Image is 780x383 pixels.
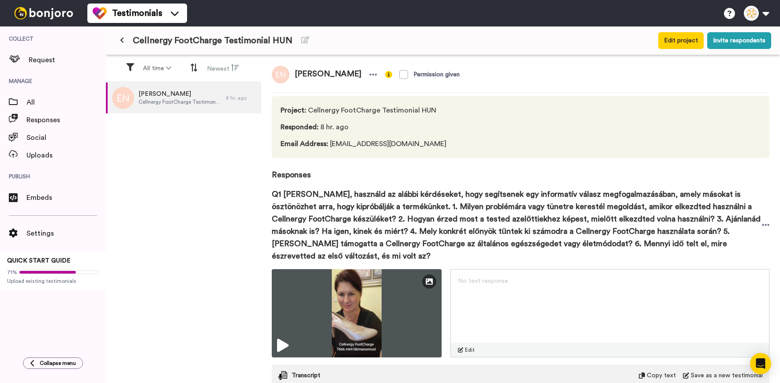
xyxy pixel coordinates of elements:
[26,228,106,239] span: Settings
[7,258,71,264] span: QUICK START GUIDE
[707,32,771,49] button: Invite respondents
[281,107,306,114] span: Project :
[7,278,99,285] span: Upload existing testimonials
[272,158,769,181] span: Responses
[289,66,367,83] span: [PERSON_NAME]
[26,150,106,161] span: Uploads
[106,83,261,113] a: [PERSON_NAME]Cellnergy FootCharge Testimonial HUN8 hr. ago
[133,34,292,47] span: Cellnergy FootCharge Testimonial HUN
[658,32,704,49] button: Edit project
[26,97,106,108] span: All
[202,60,244,77] button: Newest
[40,360,76,367] span: Collapse menu
[139,98,221,105] span: Cellnergy FootCharge Testimonial HUN
[112,7,162,19] span: Testimonials
[272,269,442,357] img: 0cf10adf-d195-4ebf-afb4-5691ec825607-thumbnail_full-1755697526.jpg
[7,269,17,276] span: 71%
[458,278,508,284] span: No text response
[11,7,77,19] img: bj-logo-header-white.svg
[281,140,328,147] span: Email Address :
[385,71,392,78] img: info-yellow.svg
[138,60,176,76] button: All time
[750,353,771,374] div: Open Intercom Messenger
[26,132,106,143] span: Social
[465,346,475,353] span: Edit
[26,115,106,125] span: Responses
[281,124,319,131] span: Responded :
[281,122,446,132] span: 8 hr. ago
[413,70,460,79] div: Permission given
[292,371,320,380] span: Transcript
[272,188,762,262] span: Q1 [PERSON_NAME], használd az alábbi kérdéseket, hogy segítsenek egy informatív válasz megfogalma...
[139,90,221,98] span: [PERSON_NAME]
[23,357,83,369] button: Collapse menu
[29,55,106,65] span: Request
[281,139,446,149] span: [EMAIL_ADDRESS][DOMAIN_NAME]
[112,87,134,109] img: en.png
[26,192,106,203] span: Embeds
[647,371,676,380] span: Copy text
[93,6,107,20] img: tm-color.svg
[226,94,257,101] div: 8 hr. ago
[272,66,289,83] img: en.png
[278,371,287,380] img: transcript.svg
[691,371,763,380] span: Save as a new testimonial
[281,105,446,116] span: Cellnergy FootCharge Testimonial HUN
